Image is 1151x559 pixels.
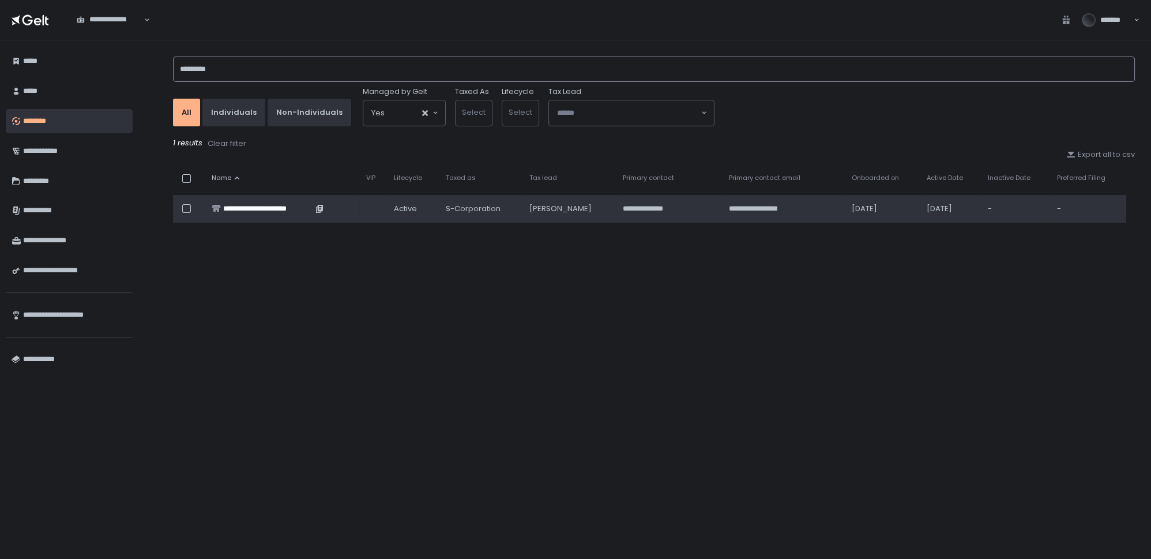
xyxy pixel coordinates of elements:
label: Lifecycle [502,87,534,97]
span: Preferred Filing [1057,174,1105,182]
div: [DATE] [927,204,974,214]
span: Select [462,107,486,118]
span: Primary contact [623,174,674,182]
button: Clear filter [207,138,247,149]
div: All [182,107,191,118]
div: 1 results [173,138,1135,149]
span: Tax Lead [548,87,581,97]
span: Select [509,107,532,118]
div: [DATE] [852,204,913,214]
span: Lifecycle [394,174,422,182]
div: Clear filter [208,138,246,149]
span: Managed by Gelt [363,87,427,97]
span: Name [212,174,231,182]
label: Taxed As [455,87,489,97]
button: Individuals [202,99,265,126]
button: All [173,99,200,126]
div: Non-Individuals [276,107,343,118]
div: - [988,204,1043,214]
span: Onboarded on [852,174,899,182]
span: Tax lead [529,174,557,182]
button: Clear Selected [422,110,428,116]
button: Non-Individuals [268,99,351,126]
span: Taxed as [446,174,476,182]
div: [PERSON_NAME] [529,204,608,214]
input: Search for option [557,107,700,119]
span: Active Date [927,174,963,182]
div: Individuals [211,107,257,118]
span: Yes [371,107,385,119]
div: Search for option [363,100,445,126]
span: active [394,204,417,214]
div: Search for option [69,8,150,32]
div: Search for option [549,100,714,126]
span: Primary contact email [729,174,800,182]
button: Export all to csv [1066,149,1135,160]
div: S-Corporation [446,204,516,214]
span: VIP [366,174,375,182]
input: Search for option [385,107,421,119]
span: Inactive Date [988,174,1030,182]
div: - [1057,204,1119,214]
input: Search for option [77,25,143,36]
